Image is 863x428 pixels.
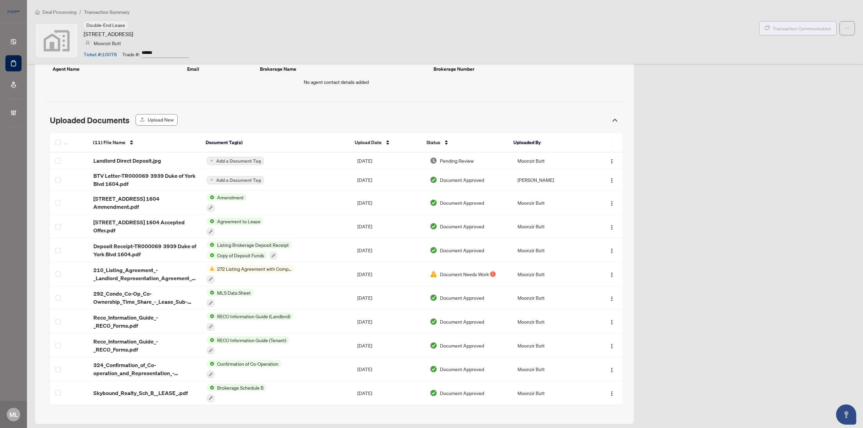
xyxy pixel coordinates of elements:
span: Landlord Direct Deposit.jpg [93,157,161,165]
button: Status IconAmendment [207,194,246,212]
span: Document Approved [440,294,484,301]
th: Brokerage Number [431,63,623,75]
img: Document Status [430,199,437,206]
span: Document Approved [440,365,484,373]
th: Document Tag(s) [200,133,349,153]
td: Moonzir Butt [512,238,590,262]
td: [DATE] [352,215,424,239]
td: [DATE] [352,381,424,405]
span: ML [9,410,18,419]
td: Moonzir Butt [512,153,590,169]
img: Document Status [430,342,437,349]
span: plus [210,159,213,162]
span: Transaction Communication [773,25,831,32]
img: svg%3e [35,24,78,58]
span: Add a Document Tag [216,178,261,183]
td: Moonzir Butt [512,215,590,239]
article: Moonzir Butt [94,39,121,47]
button: Status Icon272 Listing Agreement with Company Schedule A [207,265,294,283]
span: Agreement to Lease [214,218,263,225]
button: Logo [606,388,617,398]
span: Deal Processing [42,9,77,15]
span: Brokerage Schedule B [214,384,266,391]
span: Transaction Summary [84,9,129,15]
td: Moonzir Butt [512,262,590,286]
span: Skybound_Realty_Sch_B__LEASE_.pdf [93,389,188,397]
button: Add a Document Tag [207,157,264,165]
td: [DATE] [352,262,424,286]
img: Document Status [430,246,437,254]
img: Document Status [430,365,437,373]
img: Logo [609,296,615,301]
img: Logo [609,178,615,183]
article: Ticket #: 10078 [84,51,117,58]
td: [PERSON_NAME] [512,169,590,191]
article: [STREET_ADDRESS] [84,30,133,38]
td: [DATE] [352,169,424,191]
span: Uploaded Documents [50,115,129,125]
article: Trade #: [122,51,140,58]
button: Status IconListing Brokerage Deposit ReceiptStatus IconCopy of Deposit Funds [207,241,292,259]
span: [STREET_ADDRESS] 1604 Accepted Offer.pdf [93,218,196,234]
th: Agent Name [50,63,184,75]
span: 272 Listing Agreement with Company Schedule A [214,265,294,272]
button: Logo [606,364,617,374]
img: Logo [609,367,615,373]
img: Logo [609,272,615,277]
span: home [35,10,40,14]
button: Status IconBrokerage Schedule B [207,384,266,402]
img: Status Icon [207,252,214,259]
img: Document Status [430,389,437,397]
button: Logo [606,174,617,185]
span: Listing Brokerage Deposit Receipt [214,241,292,249]
span: ellipsis [845,26,850,31]
span: Document Needs Work [440,270,489,278]
span: Document Approved [440,389,484,397]
td: Moonzir Butt [512,334,590,358]
span: Reco_Information_Guide_-_RECO_Forms.pdf [93,314,196,330]
img: Logo [609,225,615,230]
img: Document Status [430,294,437,301]
button: Logo [606,221,617,232]
img: Document Status [430,223,437,230]
span: 292_Condo_Co-Op_Co-Ownership_Time_Share_-_Lease_Sub-Lease_MLS_Data_Information_Form_-_PropTx-[PER... [93,290,196,306]
span: Document Approved [440,246,484,254]
button: Add a Document Tag [207,156,264,165]
span: (11) File Name [93,139,125,146]
span: plus [210,178,213,182]
td: [DATE] [352,357,424,381]
button: Upload New [136,114,178,126]
img: Status Icon [207,312,214,320]
img: Status Icon [207,360,214,367]
img: Logo [609,391,615,396]
span: RECO Information Guide (Landlord) [214,312,293,320]
span: Document Approved [440,318,484,325]
span: Document Approved [440,176,484,184]
button: Status IconRECO Information Guide (Tenant) [207,336,289,355]
div: Uploaded Documents [44,111,624,129]
span: Document Approved [440,199,484,206]
span: Deposit Receipt-TR000069 3939 Duke of York Blvd 1604.pdf [93,242,196,258]
th: Uploaded By [508,133,585,153]
img: Status Icon [207,336,214,344]
td: Moonzir Butt [512,191,590,215]
img: Status Icon [207,241,214,249]
img: Status Icon [207,194,214,201]
button: Transaction Communication [759,21,837,35]
span: Add a Document Tag [216,159,261,163]
button: Logo [606,340,617,351]
img: Logo [609,320,615,325]
button: Logo [606,197,617,208]
img: Logo [609,201,615,206]
span: Document Approved [440,223,484,230]
span: Document Approved [440,342,484,349]
th: Upload Date [349,133,421,153]
button: Status IconRECO Information Guide (Landlord) [207,312,293,331]
button: Add a Document Tag [207,176,264,184]
button: Open asap [836,404,856,425]
th: Email [184,63,257,75]
span: BTV Letter-TR000069 3939 Duke of York Blvd 1604.pdf [93,172,196,188]
span: Copy of Deposit Funds [214,252,267,259]
span: Status [426,139,440,146]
